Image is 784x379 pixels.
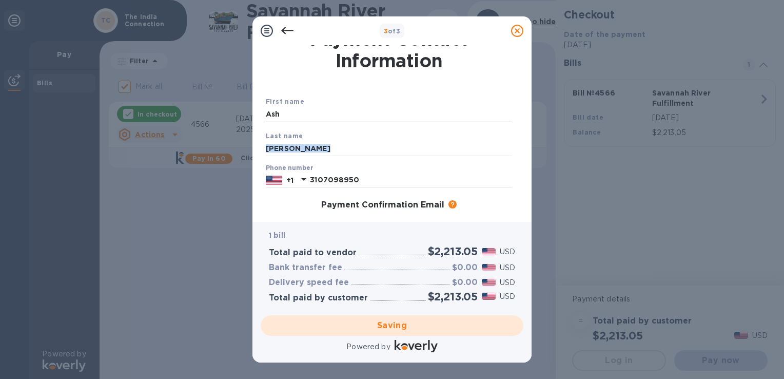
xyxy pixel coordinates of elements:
p: USD [500,247,515,257]
span: 3 [384,27,388,35]
img: USD [482,293,496,300]
b: 1 bill [269,231,285,239]
p: USD [500,277,515,288]
b: First name [266,98,304,105]
img: USD [482,248,496,255]
img: Logo [395,340,438,352]
input: Enter your first name [266,107,512,122]
h3: $0.00 [452,263,478,273]
img: USD [482,279,496,286]
h2: $2,213.05 [428,290,478,303]
h3: Total paid by customer [269,293,368,303]
b: Last name [266,132,303,140]
h2: $2,213.05 [428,245,478,258]
h3: Total paid to vendor [269,248,357,258]
h3: Payment Confirmation Email [321,200,444,210]
img: USD [482,264,496,271]
h3: Bank transfer fee [269,263,342,273]
p: +1 [286,175,293,185]
label: Phone number [266,165,313,172]
p: USD [500,291,515,302]
input: Enter your phone number [310,173,512,188]
h3: $0.00 [452,278,478,288]
img: US [266,175,282,186]
b: of 3 [384,27,401,35]
h3: Delivery speed fee [269,278,349,288]
h1: Payment Contact Information [266,28,512,71]
p: USD [500,262,515,273]
p: Powered by [346,342,390,352]
input: Enter your last name [266,141,512,156]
